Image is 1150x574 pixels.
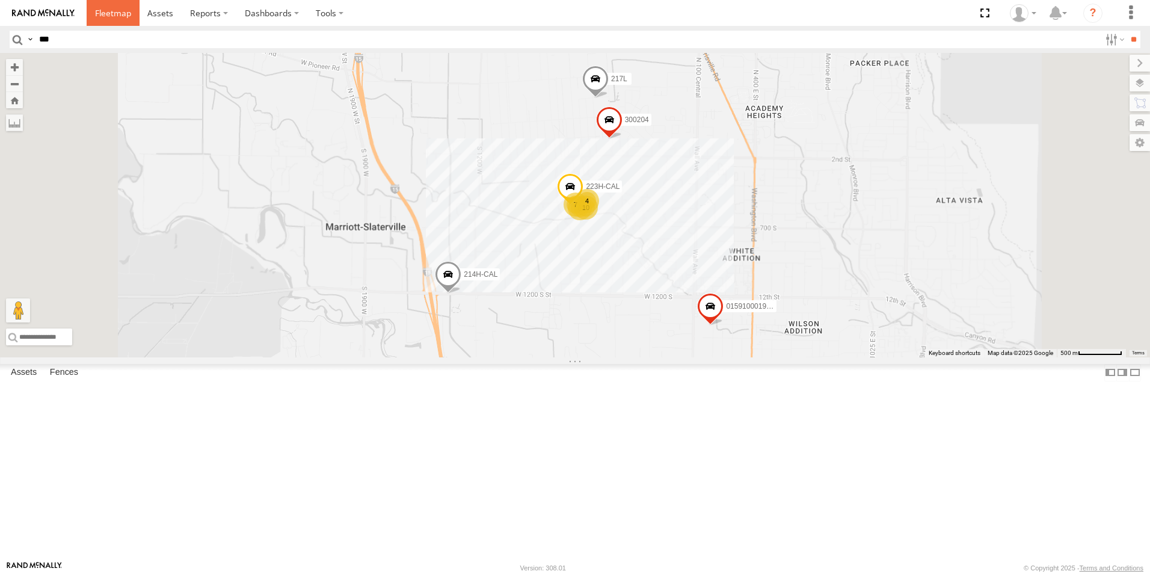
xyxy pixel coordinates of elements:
span: 300204 [625,116,649,124]
label: Search Filter Options [1101,31,1127,48]
span: 217L [611,75,627,84]
div: © Copyright 2025 - [1024,564,1143,572]
div: 10 [574,196,598,220]
div: Keith Washburn [1006,4,1041,22]
span: 223H-CAL [586,182,620,191]
label: Map Settings [1130,134,1150,151]
label: Measure [6,114,23,131]
button: Zoom out [6,75,23,92]
label: Hide Summary Table [1129,364,1141,381]
span: 015910001997066 [726,303,786,311]
div: 7 [564,193,588,217]
label: Assets [5,364,43,381]
label: Search Query [25,31,35,48]
img: rand-logo.svg [12,9,75,17]
label: Fences [44,364,84,381]
span: Map data ©2025 Google [988,350,1053,356]
label: Dock Summary Table to the Right [1116,364,1128,381]
button: Zoom in [6,59,23,75]
span: 214H-CAL [464,271,497,279]
span: 500 m [1060,350,1078,356]
a: Terms (opens in new tab) [1132,351,1145,356]
label: Dock Summary Table to the Left [1104,364,1116,381]
div: 4 [575,189,599,213]
a: Terms and Conditions [1080,564,1143,572]
a: Visit our Website [7,562,62,574]
div: Version: 308.01 [520,564,566,572]
button: Keyboard shortcuts [929,349,980,357]
button: Drag Pegman onto the map to open Street View [6,298,30,322]
button: Zoom Home [6,92,23,108]
button: Map Scale: 500 m per 70 pixels [1057,349,1126,357]
i: ? [1083,4,1102,23]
